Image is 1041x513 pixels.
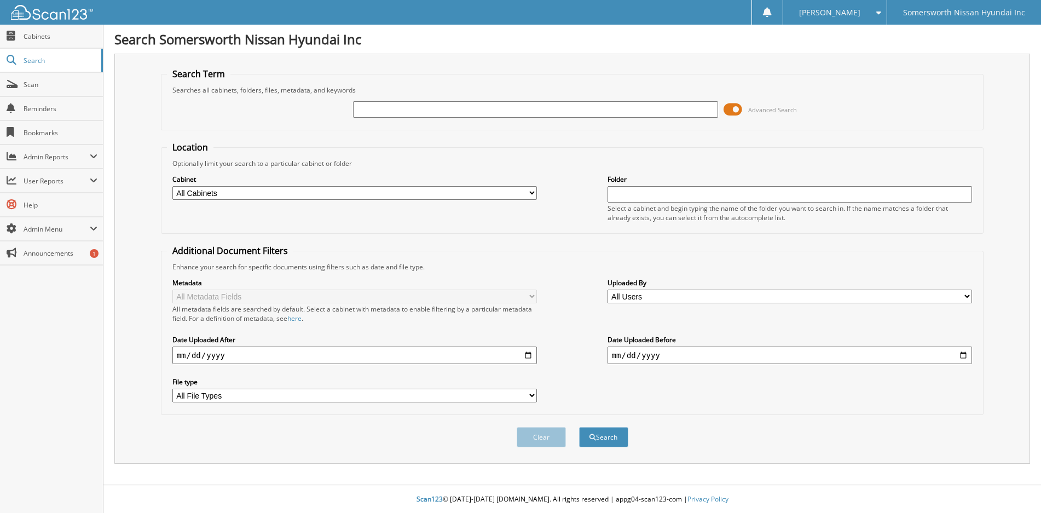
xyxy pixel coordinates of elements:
input: end [608,347,973,364]
legend: Search Term [167,68,230,80]
span: User Reports [24,176,90,186]
span: Bookmarks [24,128,97,137]
button: Search [579,427,628,447]
label: Date Uploaded Before [608,335,973,344]
div: Select a cabinet and begin typing the name of the folder you want to search in. If the name match... [608,204,973,222]
span: Somersworth Nissan Hyundai Inc [903,9,1025,16]
label: Folder [608,175,973,184]
label: File type [172,377,537,387]
iframe: Chat Widget [986,460,1041,513]
div: All metadata fields are searched by default. Select a cabinet with metadata to enable filtering b... [172,304,537,323]
div: Optionally limit your search to a particular cabinet or folder [167,159,978,168]
span: Admin Menu [24,224,90,234]
label: Uploaded By [608,278,973,287]
legend: Location [167,141,213,153]
input: start [172,347,537,364]
span: Admin Reports [24,152,90,162]
div: Enhance your search for specific documents using filters such as date and file type. [167,262,978,272]
span: Search [24,56,96,65]
span: Advanced Search [748,106,797,114]
div: © [DATE]-[DATE] [DOMAIN_NAME]. All rights reserved | appg04-scan123-com | [103,486,1041,513]
span: [PERSON_NAME] [799,9,860,16]
button: Clear [517,427,566,447]
span: Scan123 [417,494,443,504]
h1: Search Somersworth Nissan Hyundai Inc [114,30,1030,48]
span: Help [24,200,97,210]
legend: Additional Document Filters [167,245,293,257]
label: Cabinet [172,175,537,184]
span: Scan [24,80,97,89]
span: Cabinets [24,32,97,41]
span: Reminders [24,104,97,113]
a: Privacy Policy [687,494,728,504]
img: scan123-logo-white.svg [11,5,93,20]
div: Searches all cabinets, folders, files, metadata, and keywords [167,85,978,95]
label: Date Uploaded After [172,335,537,344]
label: Metadata [172,278,537,287]
span: Announcements [24,249,97,258]
div: 1 [90,249,99,258]
a: here [287,314,302,323]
